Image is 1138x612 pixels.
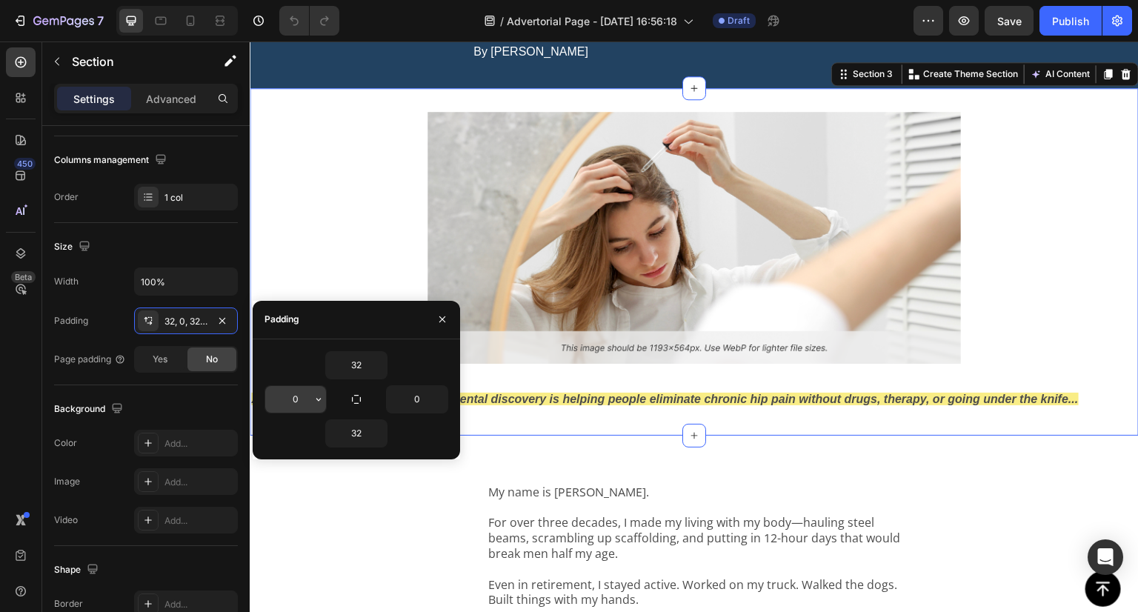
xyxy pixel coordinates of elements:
span: Advertorial Page - [DATE] 16:56:18 [507,13,677,29]
div: Width [54,275,79,288]
div: 450 [14,158,36,170]
input: Auto [326,420,387,447]
p: Advanced [146,91,196,107]
input: Auto [326,352,387,379]
div: Order [54,190,79,204]
div: 32, 0, 32, 0 [164,315,207,328]
p: Settings [73,91,115,107]
div: Padding [54,314,88,327]
input: Auto [387,386,447,413]
div: Video [54,513,78,527]
span: No [206,353,218,366]
div: Image [54,475,80,488]
iframe: Design area [250,41,1138,612]
div: Color [54,436,77,450]
div: 1 col [164,191,234,204]
div: Padding [264,313,299,326]
div: Add... [164,598,234,611]
div: Add... [164,514,234,528]
div: Beta [11,271,36,283]
div: Add... [164,476,234,489]
input: Auto [265,386,326,413]
div: Add... [164,437,234,450]
div: Page padding [54,353,126,366]
div: Undo/Redo [279,6,339,36]
input: Auto [135,268,237,295]
button: Publish [1039,6,1102,36]
span: Yes [153,353,167,366]
div: Publish [1052,13,1089,29]
span: Save [997,15,1022,27]
div: Border [54,597,83,611]
button: 7 [6,6,110,36]
p: 7 [97,12,104,30]
div: Background [54,399,126,419]
div: Shape [54,560,102,580]
div: Open Intercom Messenger [1088,539,1123,575]
p: Section [72,53,193,70]
button: Save [985,6,1034,36]
div: Size [54,237,93,257]
div: Columns management [54,150,170,170]
span: / [500,13,504,29]
span: Draft [728,14,750,27]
